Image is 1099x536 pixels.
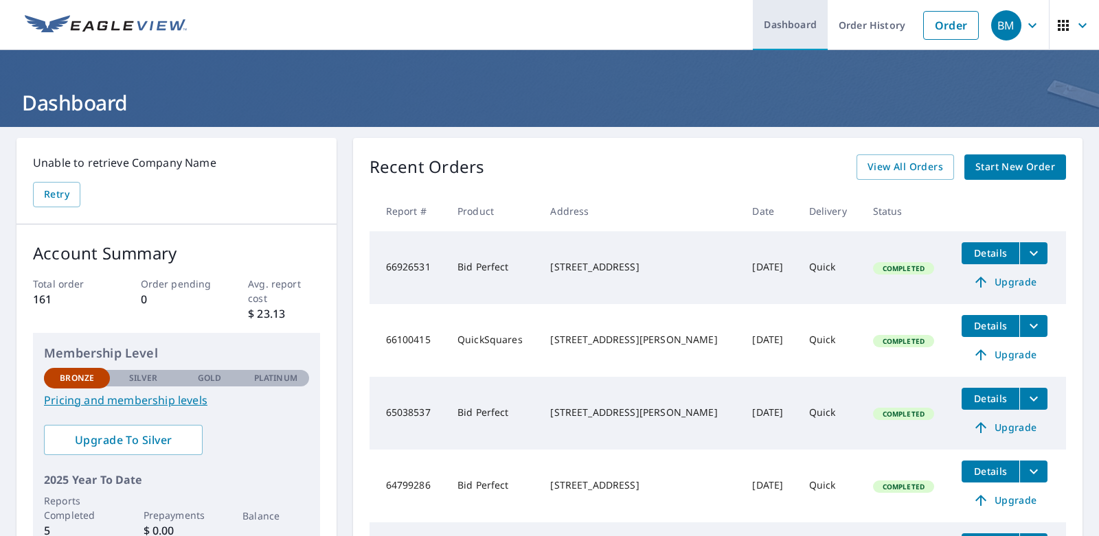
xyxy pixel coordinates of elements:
[242,509,308,523] p: Balance
[144,508,209,522] p: Prepayments
[44,471,309,488] p: 2025 Year To Date
[254,372,297,384] p: Platinum
[741,231,797,304] td: [DATE]
[970,347,1039,363] span: Upgrade
[25,15,187,36] img: EV Logo
[862,191,951,231] th: Status
[970,392,1011,405] span: Details
[991,10,1021,40] div: BM
[970,274,1039,290] span: Upgrade
[970,492,1039,509] span: Upgrade
[446,231,539,304] td: Bid Perfect
[141,277,212,291] p: Order pending
[964,154,1066,180] a: Start New Order
[962,242,1019,264] button: detailsBtn-66926531
[798,377,862,450] td: Quick
[44,425,203,455] a: Upgrade To Silver
[550,333,730,347] div: [STREET_ADDRESS][PERSON_NAME]
[874,264,933,273] span: Completed
[44,493,110,522] p: Reports Completed
[129,372,158,384] p: Silver
[874,336,933,346] span: Completed
[970,465,1011,478] span: Details
[248,305,319,322] p: $ 23.13
[874,482,933,491] span: Completed
[798,231,862,304] td: Quick
[970,246,1011,259] span: Details
[33,277,104,291] p: Total order
[962,417,1047,439] a: Upgrade
[962,344,1047,366] a: Upgrade
[446,304,539,377] td: QuickSquares
[198,372,221,384] p: Gold
[370,304,446,377] td: 66100415
[857,154,954,180] a: View All Orders
[550,406,730,419] div: [STREET_ADDRESS][PERSON_NAME]
[1019,315,1047,337] button: filesDropdownBtn-66100415
[1019,388,1047,410] button: filesDropdownBtn-65038537
[970,319,1011,332] span: Details
[741,191,797,231] th: Date
[33,182,80,207] button: Retry
[248,277,319,305] p: Avg. report cost
[962,315,1019,337] button: detailsBtn-66100415
[798,191,862,231] th: Delivery
[446,191,539,231] th: Product
[539,191,741,231] th: Address
[741,304,797,377] td: [DATE]
[446,377,539,450] td: Bid Perfect
[1019,242,1047,264] button: filesDropdownBtn-66926531
[962,461,1019,482] button: detailsBtn-64799286
[141,291,212,307] p: 0
[868,159,943,176] span: View All Orders
[970,419,1039,436] span: Upgrade
[370,231,446,304] td: 66926531
[370,191,446,231] th: Report #
[370,154,485,180] p: Recent Orders
[33,154,320,171] p: Unable to retrieve Company Name
[44,392,309,408] a: Pricing and membership levels
[798,450,862,522] td: Quick
[550,478,730,492] div: [STREET_ADDRESS]
[741,450,797,522] td: [DATE]
[16,89,1083,117] h1: Dashboard
[798,304,862,377] td: Quick
[446,450,539,522] td: Bid Perfect
[370,377,446,450] td: 65038537
[44,186,69,203] span: Retry
[923,11,979,40] a: Order
[962,271,1047,293] a: Upgrade
[60,372,94,384] p: Bronze
[962,489,1047,511] a: Upgrade
[55,432,192,447] span: Upgrade To Silver
[962,388,1019,410] button: detailsBtn-65038537
[741,377,797,450] td: [DATE]
[975,159,1055,176] span: Start New Order
[33,241,320,266] p: Account Summary
[33,291,104,307] p: 161
[1019,461,1047,482] button: filesDropdownBtn-64799286
[370,450,446,522] td: 64799286
[550,260,730,274] div: [STREET_ADDRESS]
[874,409,933,419] span: Completed
[44,344,309,362] p: Membership Level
